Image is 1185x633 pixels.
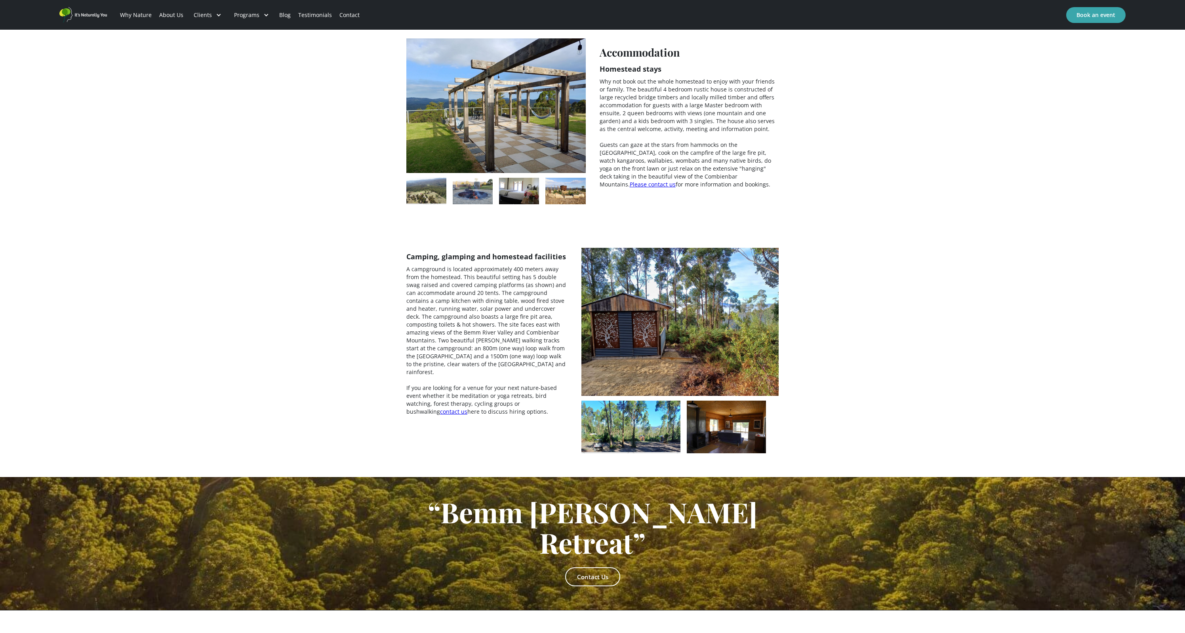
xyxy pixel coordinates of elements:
a: open lightbox [581,248,779,396]
a: Contact [335,2,363,29]
a: Testimonials [294,2,335,29]
p: Why not book out the whole homestead to enjoy with your friends or family. The beautiful 4 bedroo... [600,78,779,188]
a: open lightbox [581,401,680,453]
a: Book an event [1066,7,1126,23]
a: Why Nature [116,2,156,29]
h3: Accommodation [600,46,680,58]
a: open lightbox [687,401,766,453]
h4: Camping, glamping and homestead facilities [406,252,566,261]
div: Clients [187,2,228,29]
a: open lightbox [406,38,586,173]
img: Bed in the bedroom [499,178,539,204]
a: Blog [275,2,294,29]
h1: “Bemm [PERSON_NAME] Retreat” [406,497,779,558]
a: home [59,7,107,23]
a: Contact Us [565,567,620,586]
a: open lightbox [406,178,446,204]
a: Please contact us [630,181,676,188]
a: About Us [156,2,187,29]
a: open lightbox [453,178,493,204]
img: Camping Ground [581,401,680,452]
a: open lightbox [545,178,585,204]
h4: Homestead stays [600,64,661,74]
img: View of land [581,248,779,396]
p: A campground is located approximately 400 meters away from the homestead. This beautiful setting ... [406,265,568,416]
a: open lightbox [499,178,539,204]
div: Programs [228,2,275,29]
img: Community area [687,401,766,453]
a: contact us [440,408,467,415]
div: Programs [234,11,259,19]
div: Clients [194,11,212,19]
